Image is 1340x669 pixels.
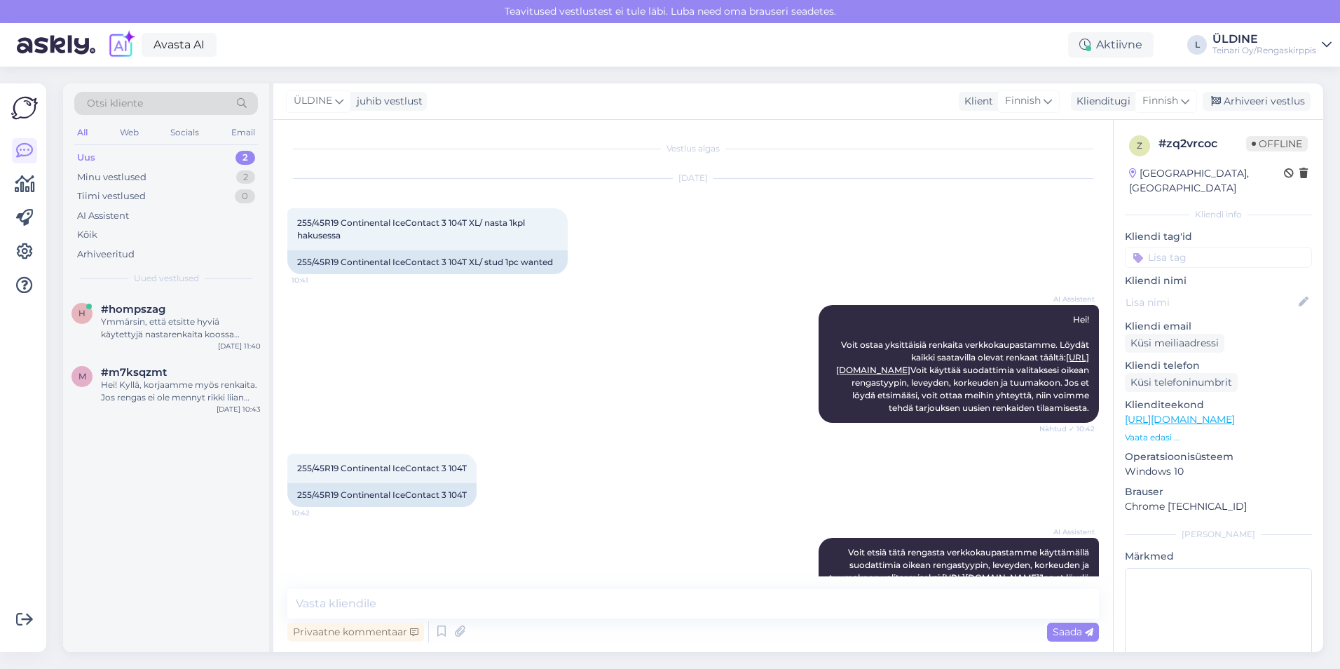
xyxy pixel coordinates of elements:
[11,95,38,121] img: Askly Logo
[1158,135,1246,152] div: # zq2vrcoc
[1039,424,1095,434] span: Nähtud ✓ 10:42
[134,272,199,285] span: Uued vestlused
[1125,464,1312,479] p: Windows 10
[101,303,165,316] span: #hompszag
[1053,626,1093,638] span: Saada
[1042,294,1095,304] span: AI Assistent
[287,142,1099,155] div: Vestlus algas
[1246,136,1308,151] span: Offline
[1125,413,1235,426] a: [URL][DOMAIN_NAME]
[287,172,1099,184] div: [DATE]
[101,379,261,404] div: Hei! Kyllä, korjaamme myös renkaita. Jos rengas ei ole mennyt rikki liian pahasta kohdasta, sen v...
[1125,334,1224,353] div: Küsi meiliaadressi
[351,94,423,109] div: juhib vestlust
[117,123,142,142] div: Web
[87,96,143,111] span: Otsi kliente
[1212,45,1316,56] div: Teinari Oy/Rengaskirppis
[1125,208,1312,221] div: Kliendi info
[1125,485,1312,499] p: Brauser
[287,623,424,642] div: Privaatne kommentaar
[1125,528,1312,541] div: [PERSON_NAME]
[77,189,146,203] div: Tiimi vestlused
[1125,431,1312,444] p: Vaata edasi ...
[1129,166,1284,196] div: [GEOGRAPHIC_DATA], [GEOGRAPHIC_DATA]
[1125,358,1312,373] p: Kliendi telefon
[218,341,261,351] div: [DATE] 11:40
[297,463,467,473] span: 255/45R19 Continental IceContact 3 104T
[77,151,95,165] div: Uus
[287,483,477,507] div: 255/45R19 Continental IceContact 3 104T
[167,123,202,142] div: Socials
[1125,499,1312,514] p: Chrome [TECHNICAL_ID]
[1125,373,1238,392] div: Küsi telefoninumbrit
[77,248,135,262] div: Arhiveeritud
[287,250,568,274] div: 255/45R19 Continental IceContact 3 104T XL/ stud 1pc wanted
[1212,34,1332,56] a: ÜLDINETeinari Oy/Rengaskirppis
[1137,140,1142,151] span: z
[77,209,129,223] div: AI Assistent
[829,547,1091,608] span: Voit etsiä tätä rengasta verkkokaupastamme käyttämällä suodattimia oikean rengastyypin, leveyden,...
[236,170,255,184] div: 2
[294,93,332,109] span: ÜLDINE
[228,123,258,142] div: Email
[1125,247,1312,268] input: Lisa tag
[101,366,167,379] span: #m7ksqzmt
[142,33,217,57] a: Avasta AI
[77,228,97,242] div: Kõik
[78,308,86,318] span: h
[1125,549,1312,564] p: Märkmed
[1125,450,1312,464] p: Operatsioonisüsteem
[101,316,261,341] div: Ymmärsin, että etsitte hyviä käytettyjä nastarenkaita koossa 195/65 R15. Käytettyjen renkaiden sa...
[1125,229,1312,244] p: Kliendi tag'id
[1125,398,1312,412] p: Klienditeekond
[942,572,1039,583] a: [URL][DOMAIN_NAME]
[1187,35,1207,55] div: L
[292,508,344,518] span: 10:42
[1071,94,1130,109] div: Klienditugi
[235,151,255,165] div: 2
[1042,527,1095,537] span: AI Assistent
[292,275,344,285] span: 10:41
[77,170,146,184] div: Minu vestlused
[217,404,261,414] div: [DATE] 10:43
[1126,295,1296,310] input: Lisa nimi
[1142,93,1178,109] span: Finnish
[107,30,136,60] img: explore-ai
[78,371,86,381] span: m
[1212,34,1316,45] div: ÜLDINE
[235,189,255,203] div: 0
[1068,32,1154,58] div: Aktiivne
[1203,92,1311,111] div: Arhiveeri vestlus
[1125,273,1312,288] p: Kliendi nimi
[74,123,90,142] div: All
[959,94,993,109] div: Klient
[1005,93,1041,109] span: Finnish
[297,217,527,241] span: 255/45R19 Continental IceContact 3 104T XL/ nasta 1kpl hakusessa
[1125,319,1312,334] p: Kliendi email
